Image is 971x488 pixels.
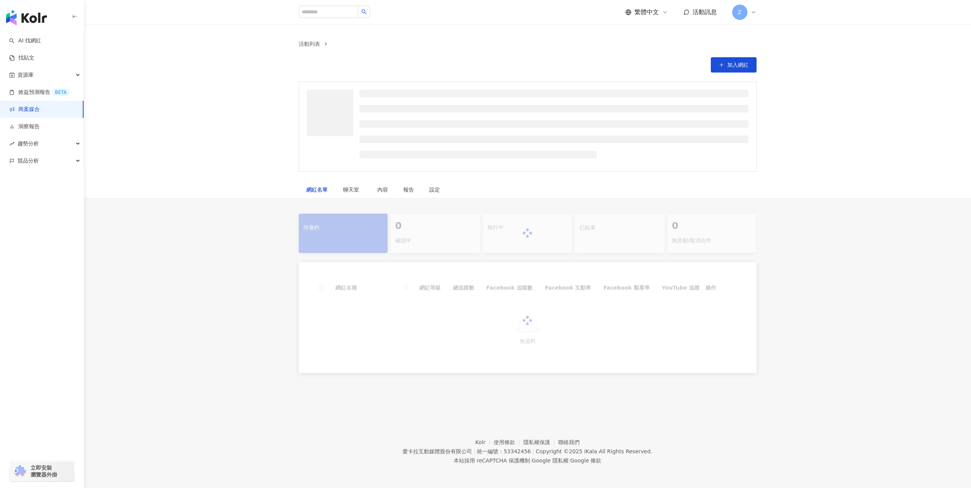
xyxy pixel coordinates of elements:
span: | [473,448,475,454]
span: | [530,457,532,464]
div: Copyright © 2025 All Rights Reserved. [536,448,652,454]
div: 內容 [377,185,388,194]
a: 洞察報告 [9,123,40,130]
a: 效益預測報告BETA [9,89,69,96]
span: 資源庫 [18,66,34,84]
img: logo [6,10,47,25]
span: 本站採用 reCAPTCHA 保護機制 [454,456,601,465]
div: 愛卡拉互動媒體股份有限公司 [403,448,472,454]
span: Z [738,8,742,16]
span: 繁體中文 [634,8,659,16]
a: 商案媒合 [9,106,40,113]
span: 加入網紅 [727,62,749,68]
a: Google 條款 [570,457,601,464]
img: chrome extension [12,465,27,477]
span: rise [9,141,14,147]
span: search [361,9,367,14]
span: 趨勢分析 [18,135,39,152]
div: 設定 [429,185,440,194]
span: 活動訊息 [692,8,717,16]
a: Kolr [475,439,494,445]
div: 報告 [403,185,414,194]
a: chrome extension立即安裝 瀏覽器外掛 [10,461,74,482]
a: iKala [584,448,597,454]
span: 競品分析 [18,152,39,169]
a: searchAI 找網紅 [9,37,41,45]
a: Google 隱私權 [532,457,568,464]
a: 找貼文 [9,54,34,62]
div: 網紅名單 [306,185,328,194]
span: 立即安裝 瀏覽器外掛 [31,464,57,478]
button: 加入網紅 [711,57,757,72]
span: 聊天室 [343,187,362,192]
div: 統一編號：53342456 [477,448,531,454]
a: 聯絡我們 [558,439,580,445]
span: | [568,457,570,464]
a: 隱私權保護 [523,439,559,445]
span: | [532,448,534,454]
a: 活動列表 [297,40,322,48]
a: 使用條款 [494,439,523,445]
